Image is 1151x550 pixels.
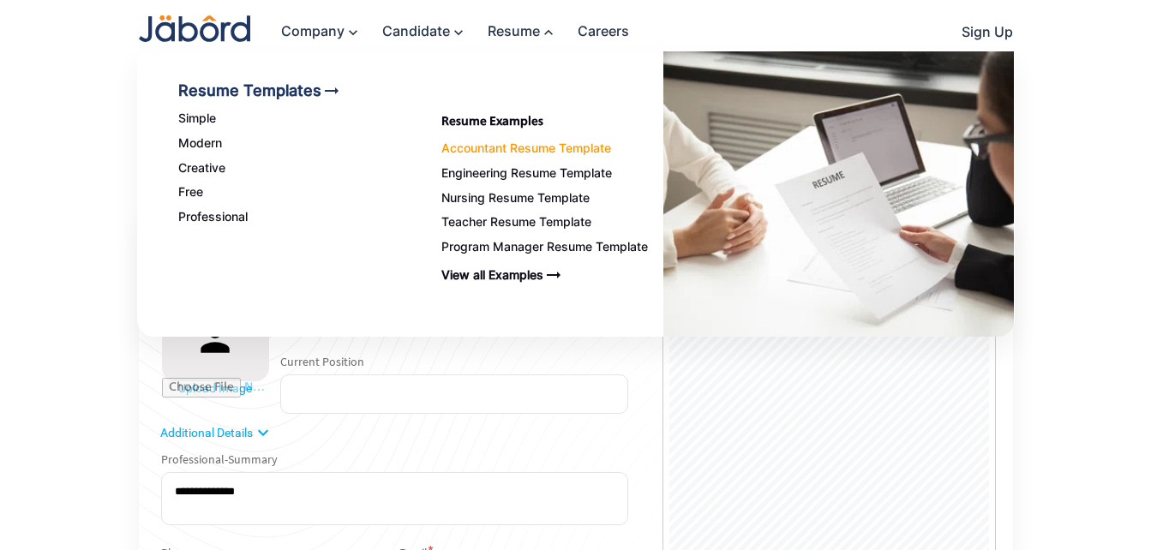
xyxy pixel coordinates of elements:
[540,24,561,41] mat-icon: keyboard_arrow_up
[321,81,342,101] mat-icon: arrow_right_alt
[441,240,663,254] a: Program Manager Resume Template
[345,24,365,41] mat-icon: keyboard_arrow_down
[441,113,663,131] h4: Resume Examples
[441,215,663,230] a: Teacher Resume Template
[178,161,400,176] a: Creative
[264,14,365,51] a: Company
[441,265,663,285] a: View all Examples
[178,111,400,126] a: Simple
[450,24,471,41] mat-icon: keyboard_arrow_down
[441,141,663,156] a: Accountant Resume Template
[471,14,561,51] a: Resume
[178,136,400,151] a: Modern
[178,81,400,101] a: Resume Templates
[441,166,663,181] a: Engineering Resume Template
[561,14,629,49] a: Careers
[441,191,663,206] a: Nursing Resume Template
[178,185,400,200] a: Free
[139,15,250,42] img: Jabord
[663,51,1015,337] img: resume-icon
[365,14,471,51] a: Candidate
[178,210,400,224] a: Professional
[944,15,1013,50] a: Sign Up
[543,265,564,285] mat-icon: arrow_right_alt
